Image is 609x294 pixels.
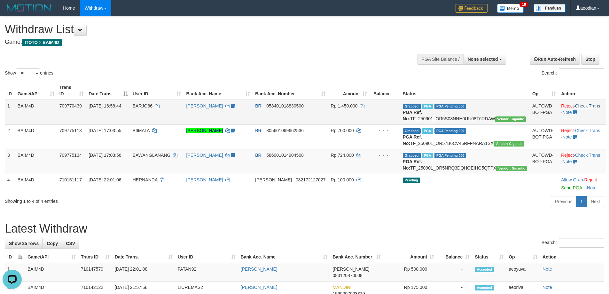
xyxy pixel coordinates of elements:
th: Balance: activate to sort column ascending [437,251,472,263]
th: Status: activate to sort column ascending [472,251,506,263]
a: Previous [551,196,576,207]
th: Game/API: activate to sort column ascending [15,82,57,100]
span: [DATE] 22:01:06 [89,177,121,182]
span: Grabbed [403,104,421,109]
span: Copy 083120870008 to clipboard [332,273,362,278]
a: Note [562,110,572,115]
span: Copy 305601069662536 to clipboard [266,128,304,133]
span: 710151117 [59,177,82,182]
span: [DATE] 16:58:44 [89,103,121,108]
a: Run Auto-Refresh [530,54,580,65]
b: PGA Ref. No: [403,134,422,146]
td: · · [558,100,606,125]
th: User ID: activate to sort column ascending [130,82,184,100]
span: Rp 1.450.000 [331,103,357,108]
a: Reject [561,103,574,108]
span: BRI [255,103,262,108]
a: Note [543,266,552,272]
span: [PERSON_NAME] [255,177,292,182]
th: Bank Acc. Number: activate to sort column ascending [253,82,328,100]
td: BAIM4D [25,263,78,282]
div: - - - [372,127,398,134]
select: Showentries [16,68,40,78]
span: Copy 058401018830500 to clipboard [266,103,304,108]
a: [PERSON_NAME] [186,103,223,108]
a: [PERSON_NAME] [186,128,223,133]
button: None selected [464,54,506,65]
a: [PERSON_NAME] [241,285,277,290]
span: Marked by aeoyuva [422,104,433,109]
td: BAIM4D [15,124,57,149]
a: Note [562,134,572,139]
span: None selected [468,57,498,62]
td: FATAN92 [175,263,238,282]
th: Date Trans.: activate to sort column descending [86,82,130,100]
span: Rp 700.000 [331,128,354,133]
span: Pending [403,178,420,183]
input: Search: [559,238,604,248]
a: [PERSON_NAME] [186,177,223,182]
span: PGA Pending [434,153,466,158]
span: ITOTO > BAIM4D [22,39,62,46]
a: Note [587,185,597,190]
span: 709775134 [59,153,82,158]
h1: Latest Withdraw [5,222,604,235]
img: panduan.png [534,4,566,12]
th: Status [400,82,530,100]
div: Showing 1 to 4 of 4 entries [5,195,249,204]
td: BAIM4D [15,149,57,174]
th: Amount: activate to sort column ascending [328,82,369,100]
td: BAIM4D [15,100,57,125]
span: PGA Pending [434,104,466,109]
a: Copy [43,238,62,249]
span: MANDIRI [332,285,351,290]
img: MOTION_logo.png [5,3,53,13]
div: - - - [372,103,398,109]
th: Action [558,82,606,100]
th: ID: activate to sort column descending [5,251,25,263]
td: BAIM4D [15,174,57,194]
td: 710147579 [78,263,112,282]
a: Note [543,285,552,290]
span: [DATE] 17:03:56 [89,153,121,158]
span: Rp 724.000 [331,153,354,158]
label: Search: [542,238,604,248]
th: Trans ID: activate to sort column ascending [57,82,86,100]
span: Vendor URL: https://order5.1velocity.biz [496,166,527,171]
th: ID [5,82,15,100]
div: - - - [372,177,398,183]
span: Copy [47,241,58,246]
th: Trans ID: activate to sort column ascending [78,251,112,263]
a: Stop [581,54,599,65]
td: Rp 500,000 [383,263,437,282]
button: Open LiveChat chat widget [3,3,22,22]
img: Button%20Memo.svg [497,4,524,13]
span: 709775118 [59,128,82,133]
th: Op: activate to sort column ascending [530,82,558,100]
a: Note [562,159,572,164]
th: User ID: activate to sort column ascending [175,251,238,263]
input: Search: [559,68,604,78]
h1: Withdraw List [5,23,400,36]
span: Copy 586001014904508 to clipboard [266,153,304,158]
td: 1 [5,263,25,282]
label: Show entries [5,68,53,78]
td: 1 [5,100,15,125]
a: Check Trans [575,128,600,133]
a: Next [587,196,604,207]
span: [DATE] 17:03:55 [89,128,121,133]
a: CSV [62,238,79,249]
th: Amount: activate to sort column ascending [383,251,437,263]
span: Vendor URL: https://order5.1velocity.biz [495,116,526,122]
span: CSV [66,241,75,246]
b: PGA Ref. No: [403,159,422,171]
th: Balance [370,82,400,100]
span: HERNANDA [133,177,158,182]
img: Feedback.jpg [456,4,488,13]
a: Show 25 rows [5,238,43,249]
a: Check Trans [575,153,600,158]
span: 10 [519,2,528,7]
span: Rp 100.000 [331,177,354,182]
td: · [558,174,606,194]
span: Marked by aeoyuva [422,128,433,134]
